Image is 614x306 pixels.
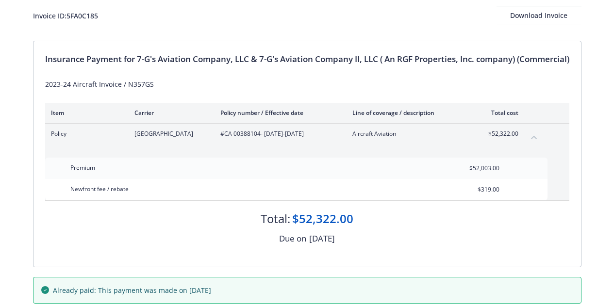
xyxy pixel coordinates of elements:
div: Item [51,109,119,117]
div: Insurance Payment for 7-G's Aviation Company, LLC & 7-G's Aviation Company II, LLC ( An RGF Prope... [45,53,569,65]
input: 0.00 [442,182,505,197]
div: Policy[GEOGRAPHIC_DATA]#CA 00388104- [DATE]-[DATE]Aircraft Aviation$52,322.00collapse content [45,124,548,152]
span: [GEOGRAPHIC_DATA] [134,129,205,138]
div: Line of coverage / description [352,109,466,117]
input: 0.00 [442,161,505,176]
span: Aircraft Aviation [352,129,466,138]
button: collapse content [526,129,542,145]
div: $52,322.00 [292,210,353,227]
div: Total: [261,210,290,227]
span: Premium [70,163,95,172]
div: Invoice ID: 5FA0C185 [33,11,98,21]
div: Total cost [482,109,518,117]
button: Download Invoice [497,6,581,25]
span: #CA 00388104 - [DATE]-[DATE] [220,129,337,138]
div: [DATE] [309,232,335,245]
span: $52,322.00 [482,129,518,138]
div: Carrier [134,109,205,117]
div: Policy number / Effective date [220,109,337,117]
div: 2023-24 Aircraft Invoice / N357GS [45,79,569,89]
span: Newfront fee / rebate [70,185,129,193]
span: Policy [51,129,119,138]
div: Due on [279,232,306,245]
span: Already paid: This payment was made on [DATE] [53,285,211,295]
